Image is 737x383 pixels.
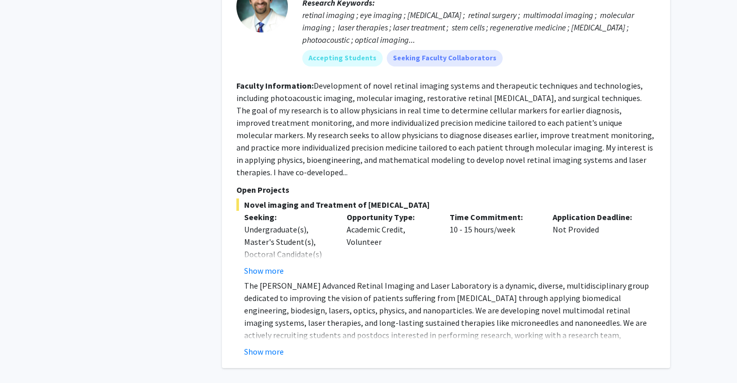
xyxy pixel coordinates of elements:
[339,211,442,277] div: Academic Credit, Volunteer
[244,345,284,358] button: Show more
[236,80,314,91] b: Faculty Information:
[442,211,545,277] div: 10 - 15 hours/week
[450,211,537,223] p: Time Commitment:
[387,50,503,66] mat-chip: Seeking Faculty Collaborators
[8,337,44,375] iframe: Chat
[302,9,656,46] div: retinal imaging ; eye imaging ; [MEDICAL_DATA] ; retinal surgery ; multimodal imaging ; molecular...
[302,50,383,66] mat-chip: Accepting Students
[236,198,656,211] span: Novel imaging and Treatment of [MEDICAL_DATA]
[244,211,332,223] p: Seeking:
[545,211,648,277] div: Not Provided
[244,279,656,378] p: The [PERSON_NAME] Advanced Retinal Imaging and Laser Laboratory is a dynamic, diverse, multidisci...
[244,223,332,347] div: Undergraduate(s), Master's Student(s), Doctoral Candidate(s) (PhD, MD, DMD, PharmD, etc.), Postdo...
[236,184,656,196] p: Open Projects
[347,211,434,223] p: Opportunity Type:
[553,211,640,223] p: Application Deadline:
[244,264,284,277] button: Show more
[236,80,654,177] fg-read-more: Development of novel retinal imaging systems and therapeutic techniques and technologies, includi...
